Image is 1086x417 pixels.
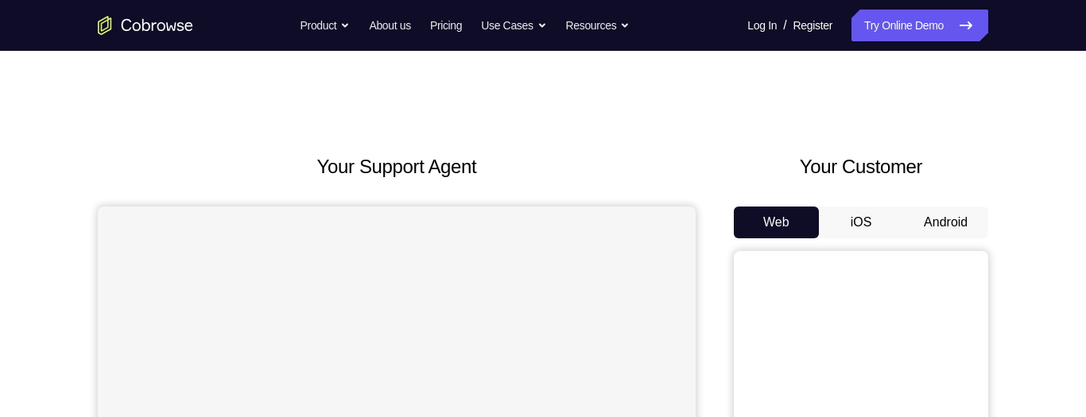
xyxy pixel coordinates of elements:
span: / [783,16,786,35]
a: Register [793,10,832,41]
a: About us [369,10,410,41]
a: Pricing [430,10,462,41]
h2: Your Customer [734,153,988,181]
button: Android [903,207,988,238]
button: Use Cases [481,10,546,41]
h2: Your Support Agent [98,153,696,181]
a: Log In [747,10,777,41]
a: Try Online Demo [851,10,988,41]
button: Web [734,207,819,238]
button: iOS [819,207,904,238]
button: Product [301,10,351,41]
a: Go to the home page [98,16,193,35]
button: Resources [566,10,630,41]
